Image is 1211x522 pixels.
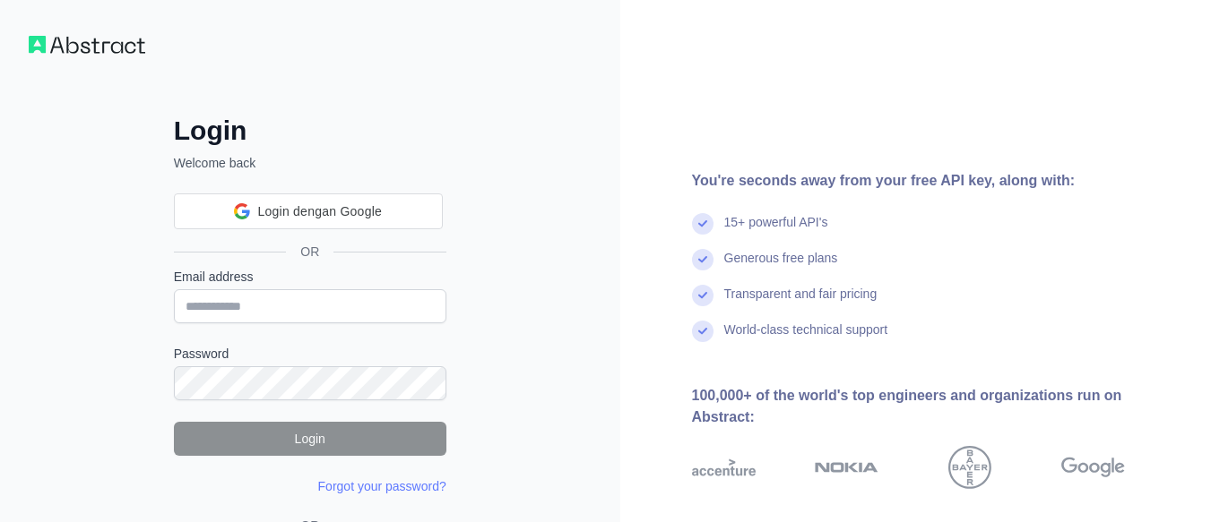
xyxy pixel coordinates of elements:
[724,321,888,356] div: World-class technical support
[692,285,714,306] img: check mark
[692,385,1183,428] div: 100,000+ of the world's top engineers and organizations run on Abstract:
[174,268,446,286] label: Email address
[692,446,756,489] img: accenture
[692,321,714,342] img: check mark
[815,446,878,489] img: nokia
[692,249,714,270] img: check mark
[724,285,878,321] div: Transparent and fair pricing
[1061,446,1125,489] img: google
[174,115,446,147] h2: Login
[318,479,446,493] a: Forgot your password?
[257,202,382,221] span: Login dengan Google
[286,243,333,261] span: OR
[174,345,446,363] label: Password
[174,422,446,456] button: Login
[29,36,145,54] img: Workflow
[724,213,828,249] div: 15+ powerful API's
[948,446,991,489] img: bayer
[692,213,714,235] img: check mark
[692,170,1183,192] div: You're seconds away from your free API key, along with:
[724,249,838,285] div: Generous free plans
[174,154,446,172] p: Welcome back
[174,193,443,229] div: Login dengan Google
